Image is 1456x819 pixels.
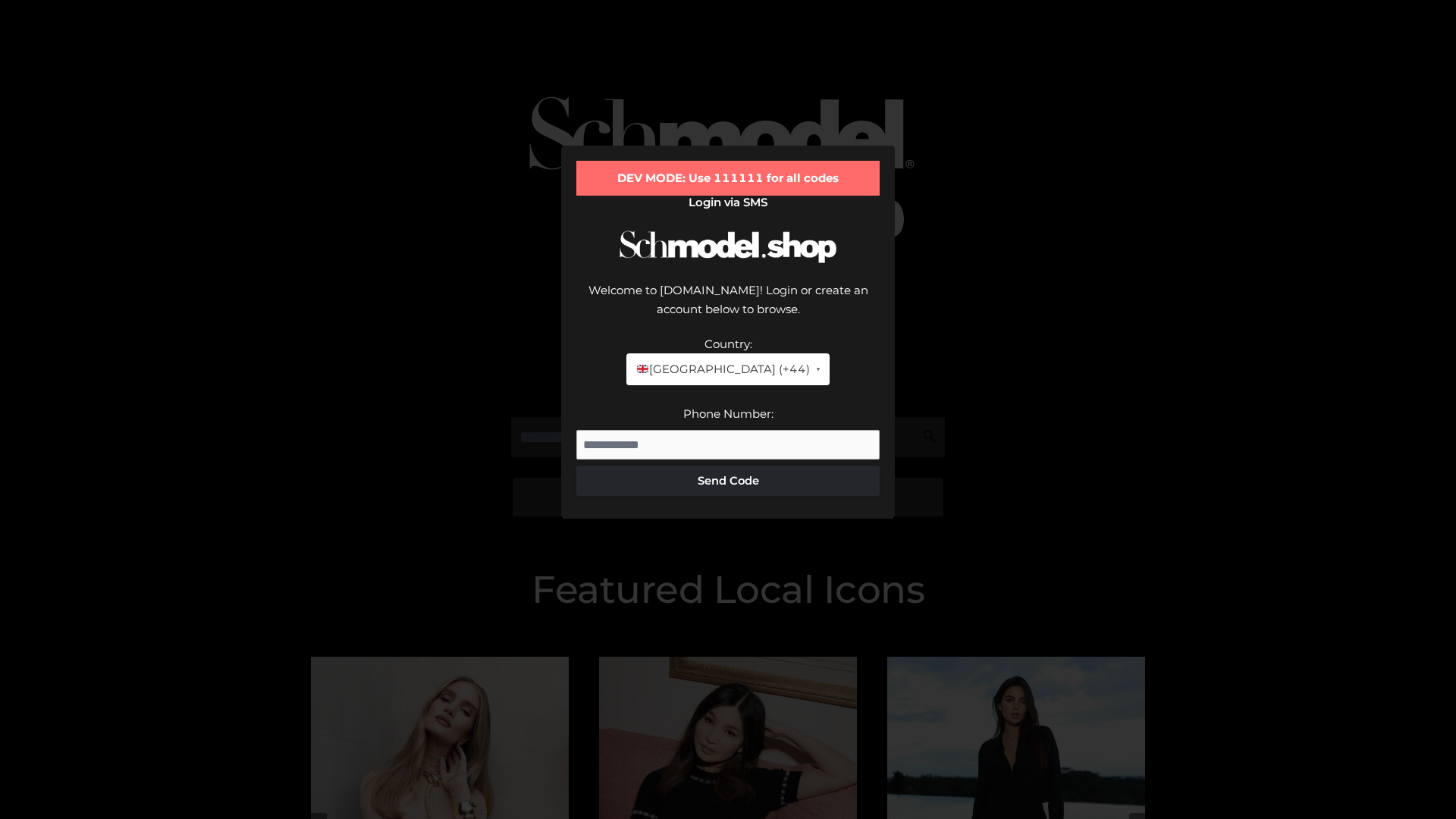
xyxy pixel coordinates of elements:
label: Country: [704,337,752,351]
img: Schmodel Logo [614,217,842,277]
img: 🇬🇧 [637,363,648,375]
h2: Login via SMS [576,196,880,209]
label: Phone Number: [683,406,773,421]
span: [GEOGRAPHIC_DATA] (+44) [635,359,809,379]
button: Send Code [576,466,880,496]
div: Welcome to [DOMAIN_NAME]! Login or create an account below to browse. [576,281,880,334]
div: DEV MODE: Use 111111 for all codes [576,161,880,196]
